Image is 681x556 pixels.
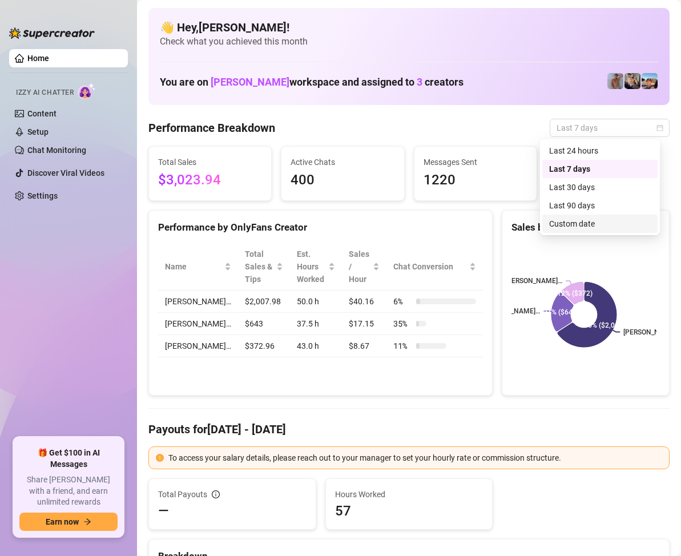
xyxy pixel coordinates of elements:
div: Last 7 days [549,163,651,175]
span: 1220 [424,170,527,191]
text: [PERSON_NAME]… [483,307,541,315]
span: Hours Worked [335,488,483,501]
span: info-circle [212,490,220,498]
a: Settings [27,191,58,200]
span: 57 [335,502,483,520]
span: Izzy AI Chatter [16,87,74,98]
span: Total Sales & Tips [245,248,274,285]
span: Name [165,260,222,273]
td: $40.16 [342,291,386,313]
h4: Payouts for [DATE] - [DATE] [148,421,670,437]
img: George [624,73,640,89]
img: AI Chatter [78,83,96,99]
div: Est. Hours Worked [297,248,327,285]
div: Last 90 days [549,199,651,212]
text: [PERSON_NAME]… [505,277,562,285]
span: 3 [417,76,422,88]
span: Active Chats [291,156,394,168]
img: logo-BBDzfeDw.svg [9,27,95,39]
a: Discover Viral Videos [27,168,104,178]
th: Chat Conversion [386,243,483,291]
span: Chat Conversion [393,260,467,273]
span: Check what you achieved this month [160,35,658,48]
div: Last 24 hours [542,142,658,160]
th: Sales / Hour [342,243,386,291]
div: Custom date [542,215,658,233]
span: Earn now [46,517,79,526]
span: Messages Sent [424,156,527,168]
span: $3,023.94 [158,170,262,191]
a: Chat Monitoring [27,146,86,155]
span: exclamation-circle [156,454,164,462]
th: Name [158,243,238,291]
div: Last 90 days [542,196,658,215]
span: [PERSON_NAME] [211,76,289,88]
a: Home [27,54,49,63]
td: [PERSON_NAME]… [158,335,238,357]
th: Total Sales & Tips [238,243,290,291]
div: Performance by OnlyFans Creator [158,220,483,235]
span: 35 % [393,317,412,330]
span: arrow-right [83,518,91,526]
span: Share [PERSON_NAME] with a friend, and earn unlimited rewards [19,474,118,508]
span: calendar [656,124,663,131]
h4: 👋 Hey, [PERSON_NAME] ! [160,19,658,35]
span: Last 7 days [557,119,663,136]
img: Joey [607,73,623,89]
span: Total Sales [158,156,262,168]
td: $2,007.98 [238,291,290,313]
button: Earn nowarrow-right [19,513,118,531]
span: Total Payouts [158,488,207,501]
span: 11 % [393,340,412,352]
div: Last 30 days [549,181,651,194]
td: 43.0 h [290,335,342,357]
div: Last 30 days [542,178,658,196]
div: Last 24 hours [549,144,651,157]
h4: Performance Breakdown [148,120,275,136]
a: Setup [27,127,49,136]
div: To access your salary details, please reach out to your manager to set your hourly rate or commis... [168,452,662,464]
a: Content [27,109,57,118]
td: 50.0 h [290,291,342,313]
td: [PERSON_NAME]… [158,313,238,335]
span: 🎁 Get $100 in AI Messages [19,448,118,470]
td: $8.67 [342,335,386,357]
td: $372.96 [238,335,290,357]
span: Sales / Hour [349,248,370,285]
td: [PERSON_NAME]… [158,291,238,313]
div: Custom date [549,217,651,230]
span: 400 [291,170,394,191]
span: — [158,502,169,520]
div: Sales by OnlyFans Creator [511,220,660,235]
div: Last 7 days [542,160,658,178]
td: $17.15 [342,313,386,335]
h1: You are on workspace and assigned to creators [160,76,464,88]
span: 6 % [393,295,412,308]
img: Zach [642,73,658,89]
td: 37.5 h [290,313,342,335]
text: [PERSON_NAME]… [624,328,681,336]
td: $643 [238,313,290,335]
